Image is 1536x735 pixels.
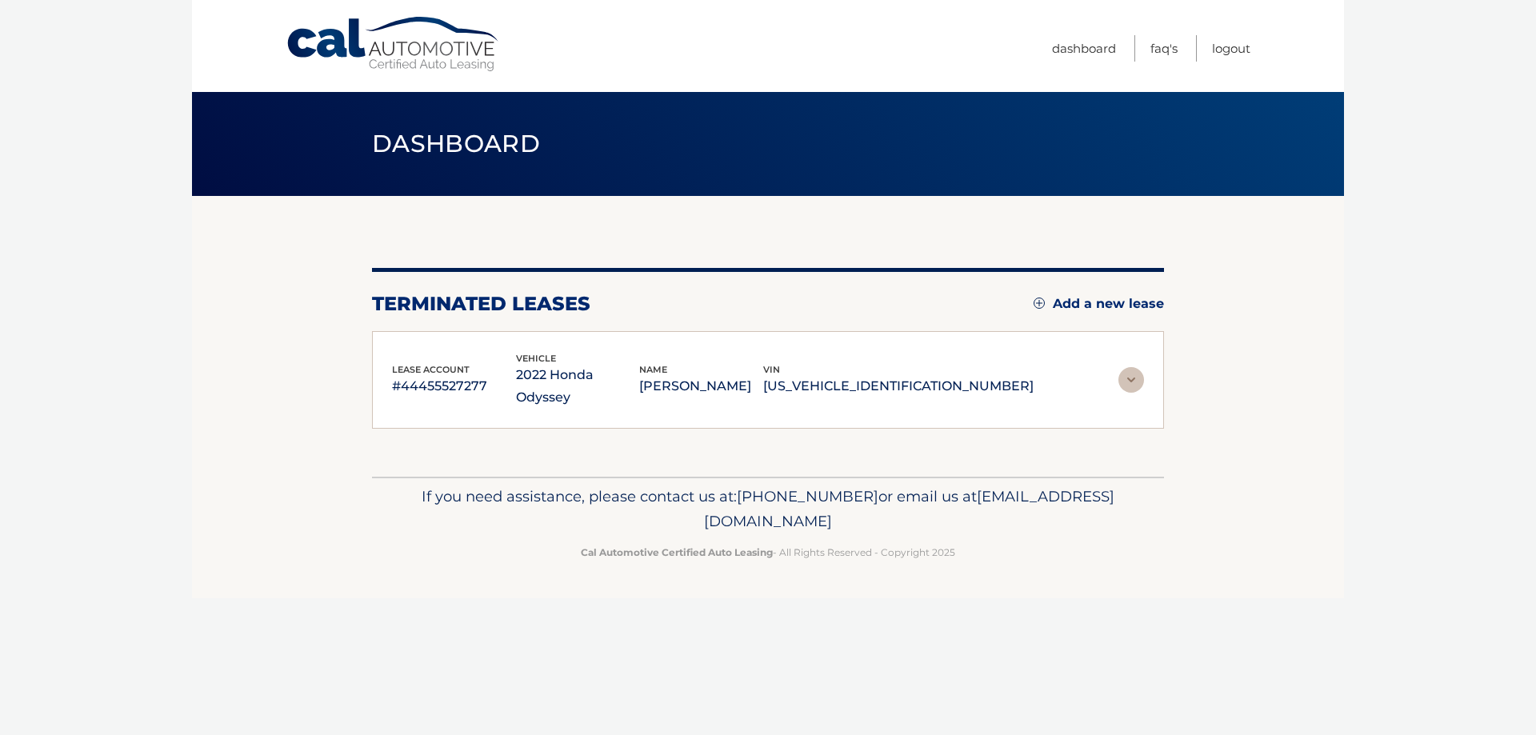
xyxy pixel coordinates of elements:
span: vin [763,364,780,375]
img: accordion-rest.svg [1118,367,1144,393]
a: Logout [1212,35,1250,62]
span: Dashboard [372,129,540,158]
span: vehicle [516,353,556,364]
p: If you need assistance, please contact us at: or email us at [382,484,1154,535]
p: 2022 Honda Odyssey [516,364,640,409]
p: [PERSON_NAME] [639,375,763,397]
a: FAQ's [1150,35,1178,62]
span: name [639,364,667,375]
h2: terminated leases [372,292,590,316]
img: add.svg [1034,298,1045,309]
p: [US_VEHICLE_IDENTIFICATION_NUMBER] [763,375,1034,397]
p: - All Rights Reserved - Copyright 2025 [382,544,1154,561]
p: #44455527277 [392,375,516,397]
a: Cal Automotive [286,16,502,73]
a: Add a new lease [1034,296,1164,312]
strong: Cal Automotive Certified Auto Leasing [581,546,773,558]
span: [PHONE_NUMBER] [737,487,878,505]
a: Dashboard [1052,35,1116,62]
span: lease account [392,364,470,375]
